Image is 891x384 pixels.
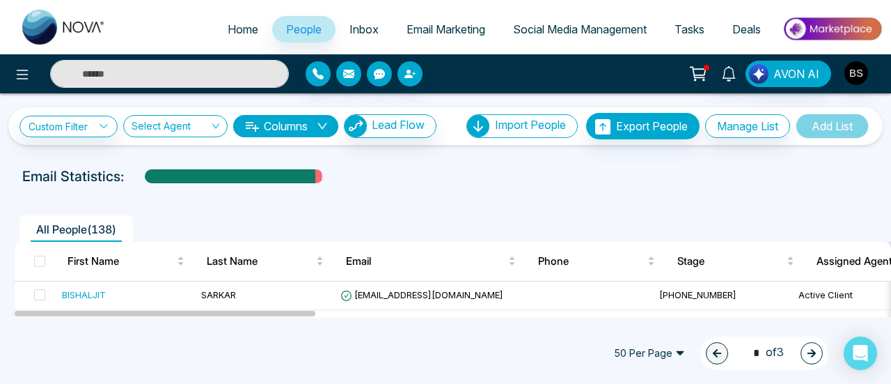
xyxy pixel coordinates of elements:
[228,22,258,36] span: Home
[746,61,831,87] button: AVON AI
[31,222,122,236] span: All People ( 138 )
[666,242,805,281] th: Stage
[338,114,436,138] a: Lead FlowLead Flow
[196,242,335,281] th: Last Name
[349,22,379,36] span: Inbox
[616,119,688,133] span: Export People
[336,16,393,43] a: Inbox
[317,121,328,132] span: down
[340,289,503,300] span: [EMAIL_ADDRESS][DOMAIN_NAME]
[586,113,700,139] button: Export People
[732,22,761,36] span: Deals
[677,253,784,270] span: Stage
[527,242,666,281] th: Phone
[335,242,527,281] th: Email
[407,22,485,36] span: Email Marketing
[513,22,647,36] span: Social Media Management
[19,116,118,137] a: Custom Filter
[844,61,868,85] img: User Avatar
[286,22,322,36] span: People
[661,16,718,43] a: Tasks
[499,16,661,43] a: Social Media Management
[372,118,425,132] span: Lead Flow
[844,337,877,370] div: Open Intercom Messenger
[773,66,819,82] span: AVON AI
[272,16,336,43] a: People
[782,13,883,45] img: Market-place.gif
[201,289,236,300] span: SARKAR
[718,16,775,43] a: Deals
[538,253,645,270] span: Phone
[22,10,106,45] img: Nova CRM Logo
[745,344,784,362] span: of 3
[749,64,768,84] img: Lead Flow
[207,253,313,270] span: Last Name
[675,22,704,36] span: Tasks
[68,253,174,270] span: First Name
[604,342,695,364] span: 50 Per Page
[62,288,106,302] div: BISHALJIT
[56,242,196,281] th: First Name
[659,289,736,300] span: [PHONE_NUMBER]
[346,253,505,270] span: Email
[233,115,338,137] button: Columnsdown
[344,114,436,138] button: Lead Flow
[705,114,790,138] button: Manage List
[495,118,566,132] span: Import People
[22,166,124,187] p: Email Statistics:
[393,16,499,43] a: Email Marketing
[214,16,272,43] a: Home
[345,115,367,137] img: Lead Flow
